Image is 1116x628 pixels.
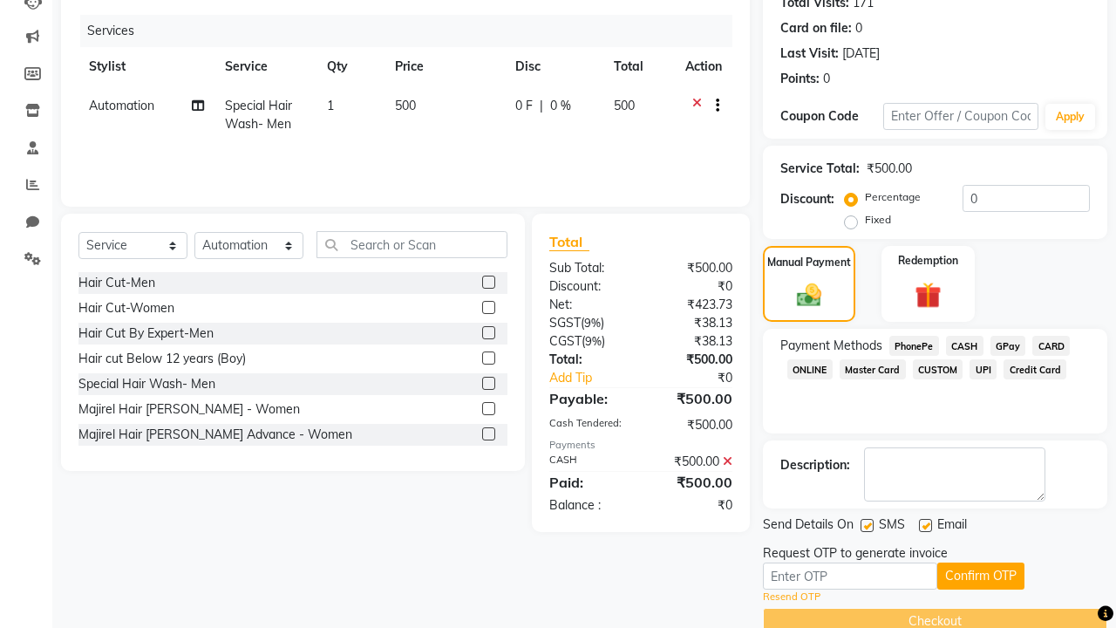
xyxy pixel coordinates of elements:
[780,19,852,38] div: Card on file:
[763,544,948,563] div: Request OTP to generate invoice
[536,388,641,409] div: Payable:
[536,453,641,471] div: CASH
[536,496,641,515] div: Balance :
[536,332,641,351] div: ( )
[316,47,384,86] th: Qty
[789,281,830,310] img: _cash.svg
[641,496,745,515] div: ₹0
[889,336,939,356] span: PhonePe
[865,212,891,228] label: Fixed
[80,15,745,47] div: Services
[515,97,533,115] span: 0 F
[78,47,214,86] th: Stylist
[641,314,745,332] div: ₹38.13
[603,47,675,86] th: Total
[78,299,174,317] div: Hair Cut-Women
[780,44,839,63] div: Last Visit:
[970,359,997,379] span: UPI
[763,590,820,604] a: Resend OTP
[842,44,880,63] div: [DATE]
[536,259,641,277] div: Sub Total:
[614,98,635,113] span: 500
[767,255,851,270] label: Manual Payment
[549,333,582,349] span: CGST
[1032,336,1070,356] span: CARD
[946,336,983,356] span: CASH
[641,351,745,369] div: ₹500.00
[641,453,745,471] div: ₹500.00
[675,47,732,86] th: Action
[990,336,1026,356] span: GPay
[641,332,745,351] div: ₹38.13
[780,337,882,355] span: Payment Methods
[89,98,154,113] span: Automation
[641,296,745,314] div: ₹423.73
[550,97,571,115] span: 0 %
[641,388,745,409] div: ₹500.00
[536,351,641,369] div: Total:
[780,456,850,474] div: Description:
[585,334,602,348] span: 9%
[823,70,830,88] div: 0
[549,438,732,453] div: Payments
[641,472,745,493] div: ₹500.00
[641,416,745,434] div: ₹500.00
[780,107,883,126] div: Coupon Code
[641,259,745,277] div: ₹500.00
[327,98,334,113] span: 1
[78,400,300,419] div: Majirel Hair [PERSON_NAME] - Women
[907,279,950,312] img: _gift.svg
[536,296,641,314] div: Net:
[641,277,745,296] div: ₹0
[536,472,641,493] div: Paid:
[549,233,589,251] span: Total
[549,315,581,331] span: SGST
[384,47,505,86] th: Price
[883,103,1038,130] input: Enter Offer / Coupon Code
[214,47,316,86] th: Service
[1045,104,1095,130] button: Apply
[913,359,963,379] span: CUSTOM
[865,189,921,205] label: Percentage
[937,563,1024,590] button: Confirm OTP
[316,231,507,258] input: Search or Scan
[78,350,246,368] div: Hair cut Below 12 years (Boy)
[584,316,601,330] span: 9%
[78,324,214,343] div: Hair Cut By Expert-Men
[937,515,967,537] span: Email
[536,314,641,332] div: ( )
[879,515,905,537] span: SMS
[395,98,416,113] span: 500
[780,160,860,178] div: Service Total:
[536,277,641,296] div: Discount:
[78,375,215,393] div: Special Hair Wash- Men
[898,253,958,269] label: Redemption
[540,97,543,115] span: |
[780,190,834,208] div: Discount:
[225,98,292,132] span: Special Hair Wash- Men
[763,515,854,537] span: Send Details On
[780,70,820,88] div: Points:
[763,563,937,590] input: Enter OTP
[658,369,745,387] div: ₹0
[78,274,155,292] div: Hair Cut-Men
[536,369,658,387] a: Add Tip
[536,416,641,434] div: Cash Tendered:
[78,426,352,444] div: Majirel Hair [PERSON_NAME] Advance - Women
[505,47,603,86] th: Disc
[840,359,906,379] span: Master Card
[1004,359,1066,379] span: Credit Card
[787,359,833,379] span: ONLINE
[867,160,912,178] div: ₹500.00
